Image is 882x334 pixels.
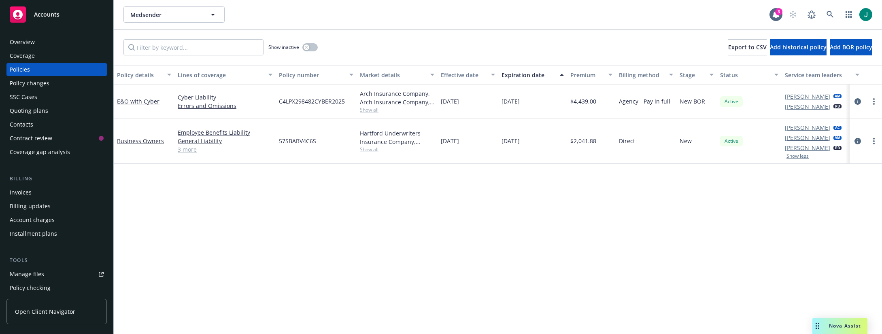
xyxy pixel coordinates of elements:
span: Show all [360,146,434,153]
span: New [680,137,692,145]
span: Agency - Pay in full [619,97,670,106]
div: Billing method [619,71,664,79]
span: New BOR [680,97,705,106]
span: Nova Assist [829,322,861,329]
a: Report a Bug [803,6,820,23]
div: Overview [10,36,35,49]
span: Active [723,137,740,145]
a: Switch app [841,6,857,23]
div: Effective date [441,71,486,79]
span: Add historical policy [770,43,827,51]
button: Service team leaders [782,65,863,85]
a: General Liability [178,137,272,145]
div: Billing [6,175,107,183]
div: Status [720,71,769,79]
div: Installment plans [10,227,57,240]
div: Policy changes [10,77,49,90]
a: Billing updates [6,200,107,213]
a: Contract review [6,132,107,145]
div: Account charges [10,214,55,226]
div: Service team leaders [785,71,850,79]
div: Invoices [10,186,32,199]
span: Export to CSV [728,43,767,51]
button: Market details [357,65,438,85]
span: Medsender [130,11,200,19]
button: Add BOR policy [830,39,872,55]
span: $4,439.00 [570,97,596,106]
div: Tools [6,256,107,264]
div: Arch Insurance Company, Arch Insurance Company, Coalition Insurance Solutions (MGA), CRC Group [360,89,434,106]
span: [DATE] [502,97,520,106]
div: Contacts [10,118,33,131]
span: Accounts [34,11,60,18]
div: Policy checking [10,281,51,294]
a: Policies [6,63,107,76]
a: [PERSON_NAME] [785,123,830,132]
a: Coverage [6,49,107,62]
div: Stage [680,71,705,79]
button: Show less [786,154,809,159]
button: Nova Assist [812,318,867,334]
span: Show all [360,106,434,113]
a: Manage files [6,268,107,281]
div: Quoting plans [10,104,48,117]
a: Cyber Liability [178,93,272,101]
a: Quoting plans [6,104,107,117]
span: Active [723,98,740,105]
div: Coverage [10,49,35,62]
a: Policy checking [6,281,107,294]
button: Effective date [438,65,498,85]
a: more [869,136,879,146]
div: Policy number [279,71,344,79]
button: Policy number [276,65,357,85]
a: Invoices [6,186,107,199]
button: Premium [567,65,616,85]
button: Billing method [616,65,676,85]
a: Employee Benefits Liability [178,128,272,137]
a: circleInformation [853,97,863,106]
span: Direct [619,137,635,145]
img: photo [859,8,872,21]
div: Coverage gap analysis [10,146,70,159]
div: Policies [10,63,30,76]
a: [PERSON_NAME] [785,102,830,111]
div: Premium [570,71,604,79]
a: [PERSON_NAME] [785,92,830,101]
a: 3 more [178,145,272,154]
div: Manage files [10,268,44,281]
button: Stage [676,65,717,85]
button: Lines of coverage [174,65,276,85]
div: Policy details [117,71,162,79]
div: Lines of coverage [178,71,264,79]
div: Expiration date [502,71,555,79]
span: [DATE] [441,97,459,106]
a: Overview [6,36,107,49]
div: Billing updates [10,200,51,213]
a: Contacts [6,118,107,131]
a: Coverage gap analysis [6,146,107,159]
button: Add historical policy [770,39,827,55]
a: Accounts [6,3,107,26]
div: Contract review [10,132,52,145]
a: Business Owners [117,137,164,145]
button: Status [717,65,782,85]
span: 57SBABV4C6S [279,137,316,145]
div: Market details [360,71,425,79]
button: Medsender [123,6,225,23]
div: Drag to move [812,318,822,334]
a: more [869,97,879,106]
button: Policy details [114,65,174,85]
a: [PERSON_NAME] [785,133,830,142]
span: Open Client Navigator [15,307,75,316]
button: Export to CSV [728,39,767,55]
span: Show inactive [268,44,299,51]
input: Filter by keyword... [123,39,264,55]
a: Installment plans [6,227,107,240]
div: 3 [775,8,782,15]
a: circleInformation [853,136,863,146]
a: Account charges [6,214,107,226]
span: Add BOR policy [830,43,872,51]
div: SSC Cases [10,91,37,104]
a: E&O with Cyber [117,97,159,105]
a: Start snowing [785,6,801,23]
